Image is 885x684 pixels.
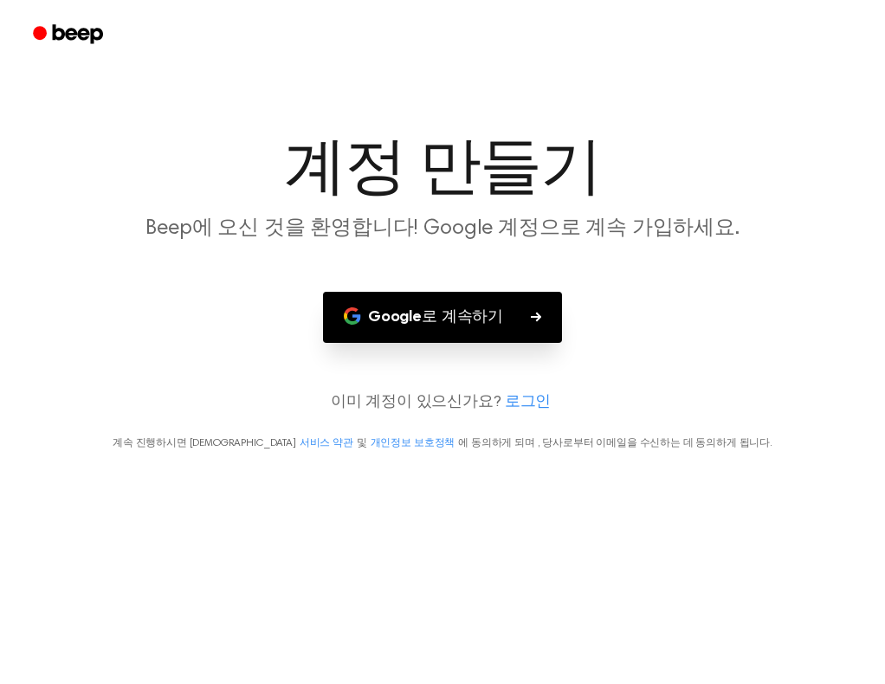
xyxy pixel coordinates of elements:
[300,438,353,448] a: 서비스 약관
[458,438,772,448] font: 에 동의하게 되며 , 당사로부터 이메일을 수신하는 데 동의하게 됩니다.
[371,438,455,448] a: 개인정보 보호정책
[331,395,501,410] font: 이미 계정이 있으신가요?
[284,139,600,201] font: 계정 만들기
[505,395,552,410] font: 로그인
[505,391,552,415] a: 로그인
[145,218,740,239] font: Beep에 오신 것을 환영합니다! Google 계정으로 계속 가입하세요.
[368,309,503,325] font: Google로 계속하기
[113,438,296,448] font: 계속 진행하시면 [DEMOGRAPHIC_DATA]
[21,18,119,52] a: 삑 하는 소리
[323,292,562,343] button: Google로 계속하기
[357,438,367,448] font: 및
